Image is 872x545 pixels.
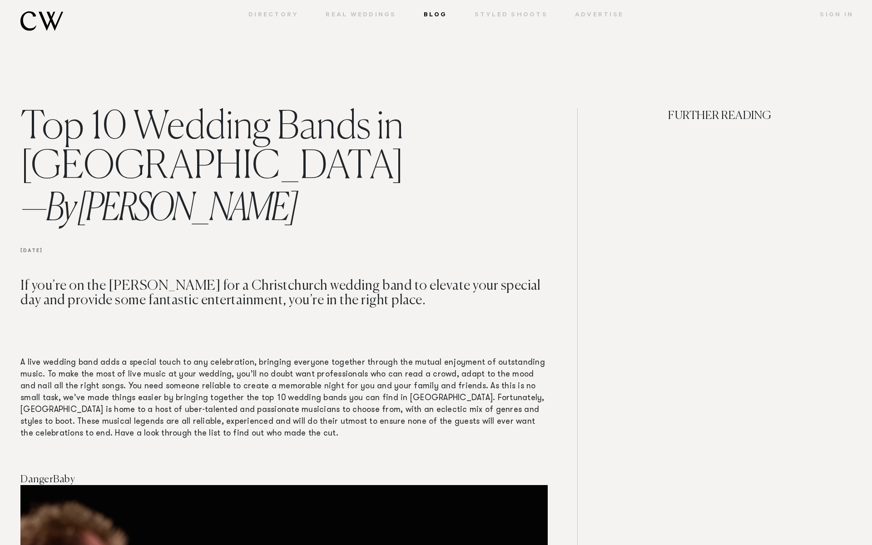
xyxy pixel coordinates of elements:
[20,475,74,485] span: DangerBaby
[561,11,637,20] a: Advertise
[410,11,461,20] a: Blog
[312,11,410,20] a: Real Weddings
[20,233,548,279] h6: [DATE]
[20,190,45,229] span: —
[461,11,561,20] a: Styled Shoots
[806,11,853,20] a: Sign In
[20,279,548,357] h3: If you’re on the [PERSON_NAME] for a Christchurch wedding band to elevate your special day and pr...
[235,11,312,20] a: Directory
[20,108,548,233] h1: Top 10 Wedding Bands in [GEOGRAPHIC_DATA]
[588,108,852,156] h4: FURTHER READING
[20,11,63,31] img: monogram.svg
[20,359,545,438] span: A live wedding band adds a special touch to any celebration, bringing everyone together through t...
[20,190,296,229] span: By [PERSON_NAME]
